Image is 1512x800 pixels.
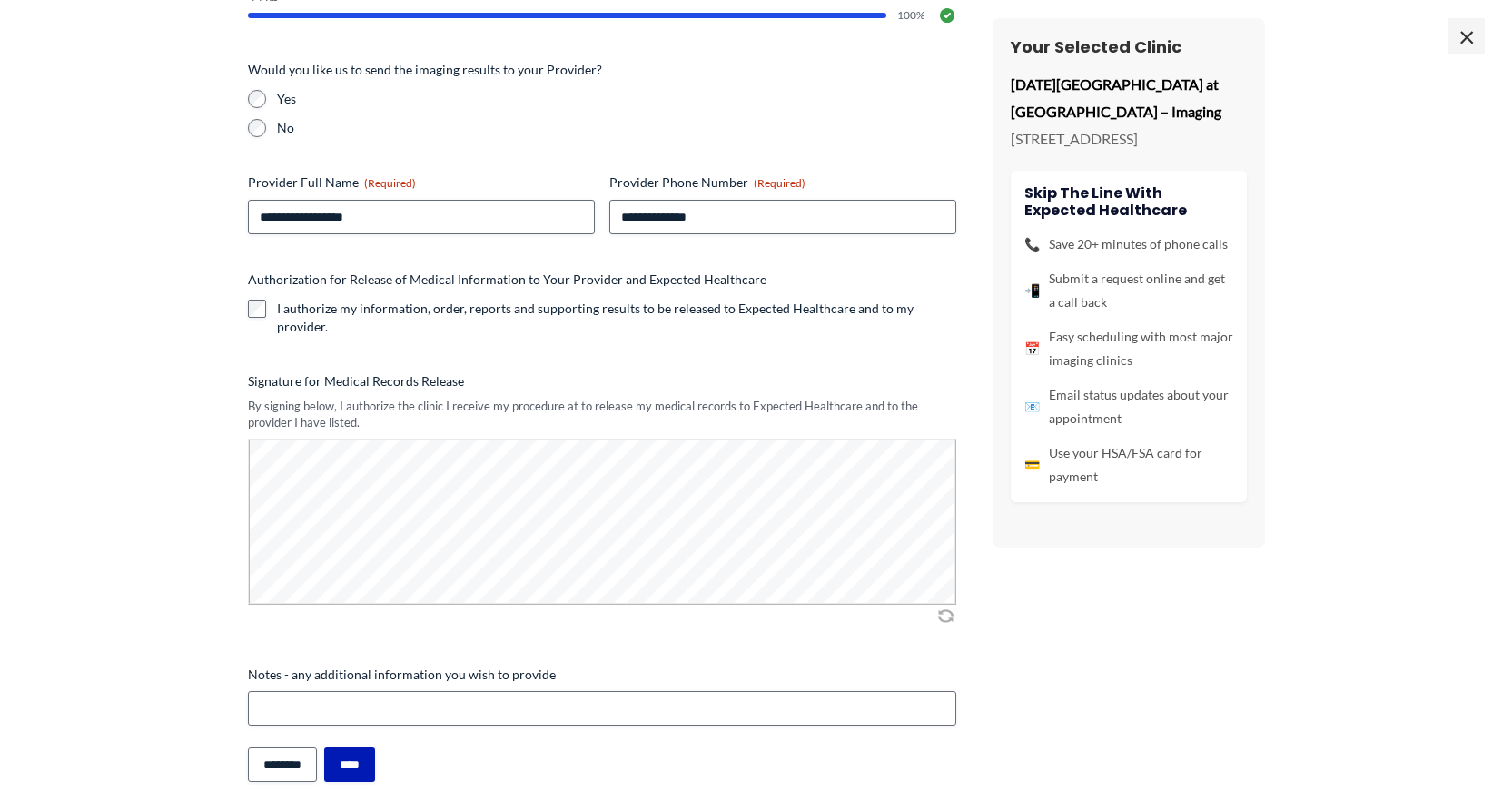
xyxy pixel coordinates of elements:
span: 100% [897,10,927,21]
li: Email status updates about your appointment [1024,383,1233,430]
li: Easy scheduling with most major imaging clinics [1024,325,1233,372]
span: 💳 [1024,453,1040,477]
span: × [1448,18,1485,54]
span: (Required) [364,176,416,190]
label: Notes - any additional information you wish to provide [248,666,956,684]
li: Use your HSA/FSA card for payment [1024,441,1233,489]
span: 📧 [1024,395,1040,419]
li: Save 20+ minutes of phone calls [1024,232,1233,256]
p: [STREET_ADDRESS] [1011,125,1247,153]
h3: Your Selected Clinic [1011,36,1247,57]
label: Provider Full Name [248,173,595,192]
label: No [277,119,956,137]
legend: Would you like us to send the imaging results to your Provider? [248,61,602,79]
div: By signing below, I authorize the clinic I receive my procedure at to release my medical records ... [248,398,956,431]
h4: Skip the line with Expected Healthcare [1024,184,1233,219]
span: 📞 [1024,232,1040,256]
span: 📲 [1024,279,1040,302]
img: Clear Signature [934,607,956,625]
label: Provider Phone Number [609,173,956,192]
li: Submit a request online and get a call back [1024,267,1233,314]
span: (Required) [754,176,805,190]
label: Yes [277,90,956,108]
label: I authorize my information, order, reports and supporting results to be released to Expected Heal... [277,300,956,336]
span: 📅 [1024,337,1040,360]
legend: Authorization for Release of Medical Information to Your Provider and Expected Healthcare [248,271,766,289]
p: [DATE][GEOGRAPHIC_DATA] at [GEOGRAPHIC_DATA] – Imaging [1011,71,1247,124]
label: Signature for Medical Records Release [248,372,956,390]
